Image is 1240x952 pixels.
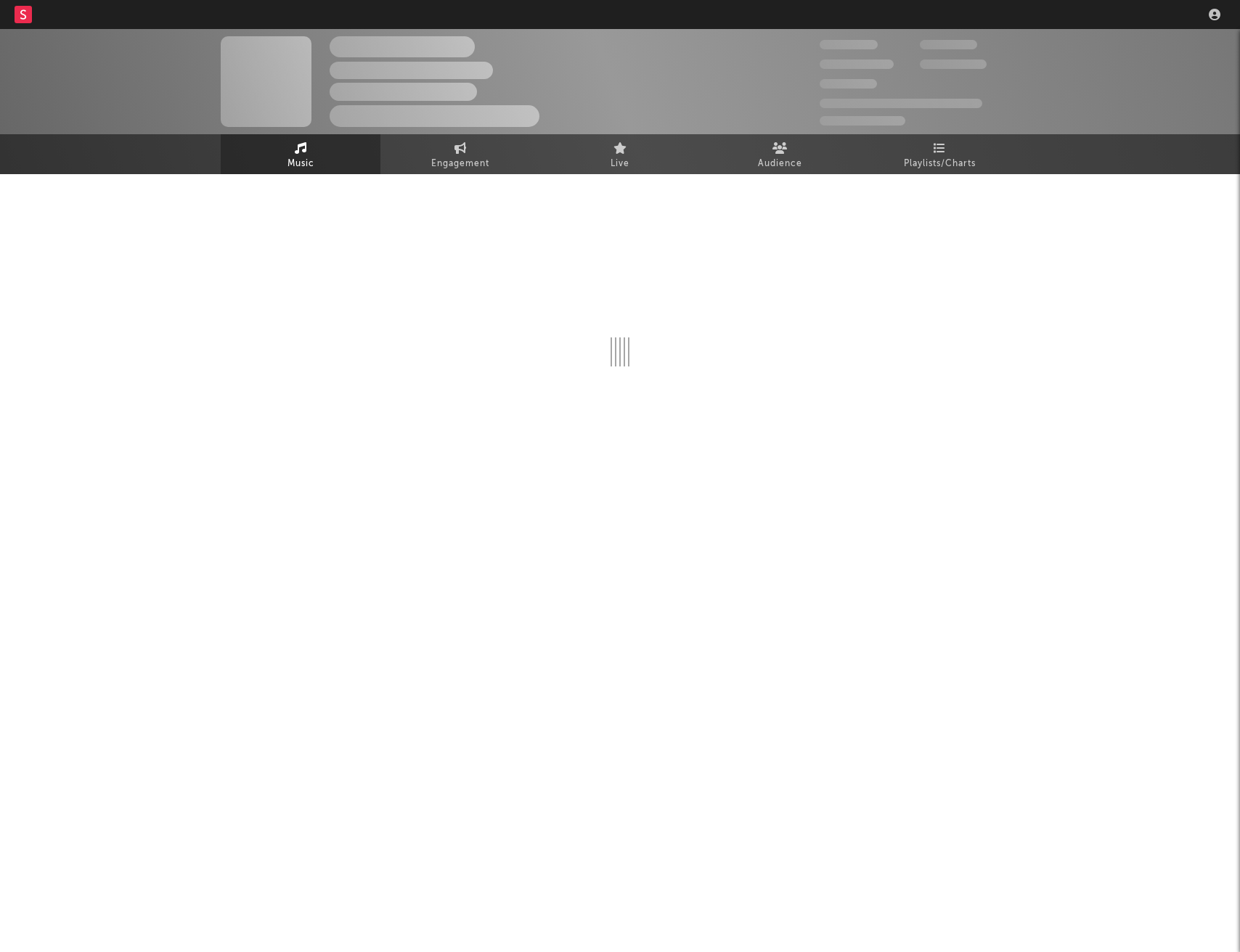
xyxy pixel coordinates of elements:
a: Audience [700,134,860,174]
span: 1,000,000 [920,59,987,69]
span: Engagement [431,155,489,173]
span: 300,000 [820,40,878,49]
span: Live [611,155,629,173]
span: Playlists/Charts [904,155,976,173]
span: 100,000 [820,79,877,89]
span: Jump Score: 85.0 [820,116,905,126]
a: Playlists/Charts [860,134,1019,174]
span: 50,000,000 [820,59,894,69]
span: 100,000 [920,40,977,49]
a: Live [540,134,700,174]
span: 50,000,000 Monthly Listeners [820,99,982,108]
span: Music [287,155,314,173]
a: Music [221,134,380,174]
span: Audience [758,155,802,173]
a: Engagement [380,134,540,174]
